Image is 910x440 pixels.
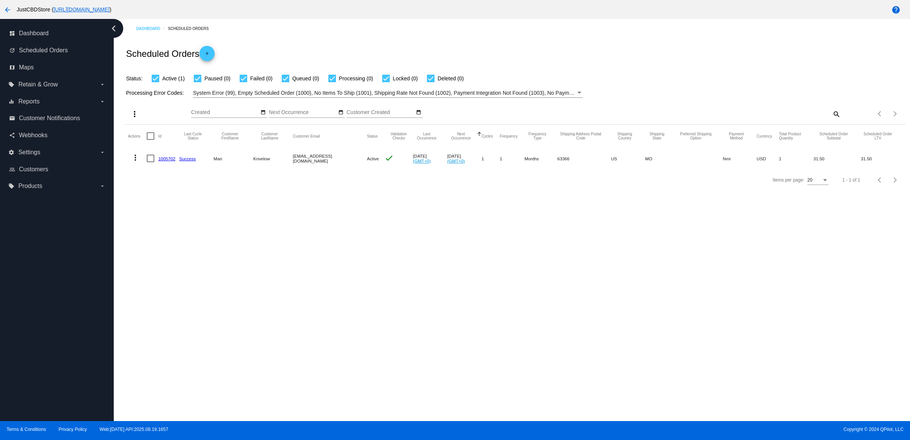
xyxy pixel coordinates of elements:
a: (GMT+0) [447,158,465,163]
h2: Scheduled Orders [126,46,214,61]
span: Active [367,156,379,161]
a: Terms & Conditions [6,427,46,432]
i: update [9,47,15,53]
span: Customer Notifications [19,115,80,122]
span: Locked (0) [393,74,418,83]
mat-header-cell: Actions [128,125,147,147]
mat-cell: 31.50 [813,147,861,169]
span: Maps [19,64,34,71]
mat-select: Filter by Processing Error Codes [193,88,583,98]
button: Change sorting for PaymentMethod.Type [723,132,750,140]
span: 20 [807,177,812,183]
span: Status: [126,75,143,81]
input: Customer Created [347,110,415,116]
a: email Customer Notifications [9,112,105,124]
button: Change sorting for Id [158,134,161,138]
button: Change sorting for LastProcessingCycleId [179,132,207,140]
span: Settings [18,149,40,156]
mat-header-cell: Validation Checks [384,125,413,147]
span: Processing (0) [339,74,373,83]
button: Change sorting for Frequency [500,134,518,138]
mat-cell: 1 [482,147,500,169]
a: Privacy Policy [59,427,87,432]
span: Paused (0) [204,74,230,83]
i: arrow_drop_down [99,183,105,189]
mat-icon: date_range [416,110,421,116]
span: Customers [19,166,48,173]
i: chevron_left [108,22,120,34]
div: 1 - 1 of 1 [842,177,860,183]
span: Deleted (0) [438,74,464,83]
i: dashboard [9,30,15,36]
mat-cell: 1 [779,147,813,169]
i: email [9,115,15,121]
button: Change sorting for CurrencyIso [757,134,772,138]
button: Change sorting for CustomerLastName [253,132,286,140]
mat-icon: arrow_back [3,5,12,14]
a: people_outline Customers [9,163,105,175]
a: Dashboard [136,23,168,34]
span: Reports [18,98,39,105]
i: share [9,132,15,138]
span: Copyright © 2024 QPilot, LLC [461,427,904,432]
mat-icon: help [891,5,901,14]
mat-icon: more_vert [130,110,139,119]
button: Change sorting for ShippingState [645,132,669,140]
mat-cell: [DATE] [447,147,481,169]
span: Failed (0) [250,74,273,83]
button: Change sorting for NextOccurrenceUtc [447,132,474,140]
button: Change sorting for LifetimeValue [861,132,895,140]
button: Previous page [872,172,888,188]
button: Next page [888,172,903,188]
mat-icon: search [832,108,841,120]
a: share Webhooks [9,129,105,141]
i: local_offer [8,81,14,88]
span: Products [18,183,42,189]
div: Items per page: [773,177,804,183]
mat-icon: more_vert [131,153,140,162]
mat-cell: Months [524,147,557,169]
mat-cell: 63366 [557,147,611,169]
button: Change sorting for Status [367,134,378,138]
button: Change sorting for ShippingPostcode [557,132,604,140]
mat-select: Items per page: [807,178,828,183]
button: Change sorting for CustomerFirstName [213,132,246,140]
button: Change sorting for PreferredShippingOption [676,132,716,140]
mat-cell: MO [645,147,676,169]
i: equalizer [8,99,14,105]
mat-cell: US [611,147,645,169]
mat-cell: Nmi [723,147,756,169]
button: Change sorting for ShippingCountry [611,132,638,140]
button: Change sorting for Cycles [482,134,493,138]
mat-cell: Krivelow [253,147,293,169]
i: people_outline [9,166,15,172]
a: Web:[DATE] API:2025.08.19.1657 [100,427,168,432]
i: arrow_drop_down [99,99,105,105]
button: Change sorting for Subtotal [813,132,854,140]
mat-cell: Mari [213,147,253,169]
i: arrow_drop_down [99,81,105,88]
a: [URL][DOMAIN_NAME] [53,6,110,13]
mat-cell: [EMAIL_ADDRESS][DOMAIN_NAME] [293,147,367,169]
button: Change sorting for LastOccurrenceUtc [413,132,440,140]
i: local_offer [8,183,14,189]
mat-cell: 1 [500,147,524,169]
button: Next page [888,106,903,121]
a: (GMT+0) [413,158,431,163]
input: Next Occurrence [269,110,337,116]
a: dashboard Dashboard [9,27,105,39]
mat-header-cell: Total Product Quantity [779,125,813,147]
a: Success [179,156,196,161]
mat-icon: date_range [260,110,266,116]
span: Webhooks [19,132,47,139]
a: update Scheduled Orders [9,44,105,56]
span: Queued (0) [292,74,319,83]
mat-icon: check [384,153,394,163]
a: Scheduled Orders [168,23,215,34]
mat-icon: date_range [338,110,344,116]
span: Scheduled Orders [19,47,68,54]
mat-cell: [DATE] [413,147,447,169]
i: arrow_drop_down [99,149,105,155]
mat-icon: add [202,51,212,60]
a: map Maps [9,61,105,74]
